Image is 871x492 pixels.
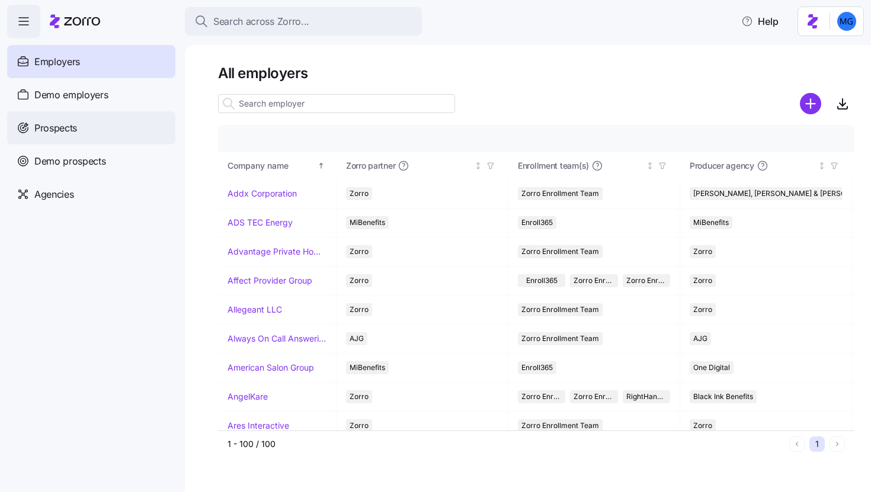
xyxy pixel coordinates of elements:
[741,14,779,28] span: Help
[350,361,385,374] span: MiBenefits
[521,332,599,345] span: Zorro Enrollment Team
[693,332,707,345] span: AJG
[228,420,289,432] a: Ares Interactive
[7,144,175,178] a: Demo prospects
[7,45,175,78] a: Employers
[508,152,680,179] th: Enrollment team(s)Not sorted
[228,246,326,258] a: Advantage Private Home Care
[350,419,369,432] span: Zorro
[350,332,364,345] span: AJG
[693,274,712,287] span: Zorro
[830,436,845,452] button: Next page
[350,187,369,200] span: Zorro
[228,188,297,200] a: Addx Corporation
[34,121,77,136] span: Prospects
[228,391,268,403] a: AngelKare
[800,93,821,114] svg: add icon
[474,162,482,170] div: Not sorted
[228,159,315,172] div: Company name
[521,361,553,374] span: Enroll365
[34,187,73,202] span: Agencies
[228,362,314,374] a: American Salon Group
[34,154,106,169] span: Demo prospects
[346,160,395,172] span: Zorro partner
[228,217,293,229] a: ADS TEC Energy
[693,361,730,374] span: One Digital
[626,390,667,403] span: RightHandMan Financial
[213,14,309,29] span: Search across Zorro...
[7,78,175,111] a: Demo employers
[693,303,712,316] span: Zorro
[732,9,788,33] button: Help
[34,88,108,102] span: Demo employers
[789,436,805,452] button: Previous page
[809,436,825,452] button: 1
[7,178,175,211] a: Agencies
[337,152,508,179] th: Zorro partnerNot sorted
[350,390,369,403] span: Zorro
[574,390,614,403] span: Zorro Enrollment Experts
[626,274,667,287] span: Zorro Enrollment Experts
[317,162,325,170] div: Sorted ascending
[228,304,282,316] a: Allegeant LLC
[518,160,589,172] span: Enrollment team(s)
[693,216,729,229] span: MiBenefits
[693,245,712,258] span: Zorro
[693,419,712,432] span: Zorro
[350,303,369,316] span: Zorro
[521,303,599,316] span: Zorro Enrollment Team
[218,64,854,82] h1: All employers
[350,274,369,287] span: Zorro
[521,187,599,200] span: Zorro Enrollment Team
[690,160,754,172] span: Producer agency
[350,216,385,229] span: MiBenefits
[34,54,80,69] span: Employers
[521,216,553,229] span: Enroll365
[837,12,856,31] img: 61c362f0e1d336c60eacb74ec9823875
[521,390,562,403] span: Zorro Enrollment Team
[185,7,422,36] button: Search across Zorro...
[818,162,826,170] div: Not sorted
[350,245,369,258] span: Zorro
[526,274,558,287] span: Enroll365
[228,275,312,287] a: Affect Provider Group
[521,245,599,258] span: Zorro Enrollment Team
[228,333,326,345] a: Always On Call Answering Service
[228,438,784,450] div: 1 - 100 / 100
[574,274,614,287] span: Zorro Enrollment Team
[646,162,654,170] div: Not sorted
[7,111,175,144] a: Prospects
[693,390,753,403] span: Black Ink Benefits
[680,152,852,179] th: Producer agencyNot sorted
[218,94,455,113] input: Search employer
[218,152,337,179] th: Company nameSorted ascending
[521,419,599,432] span: Zorro Enrollment Team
